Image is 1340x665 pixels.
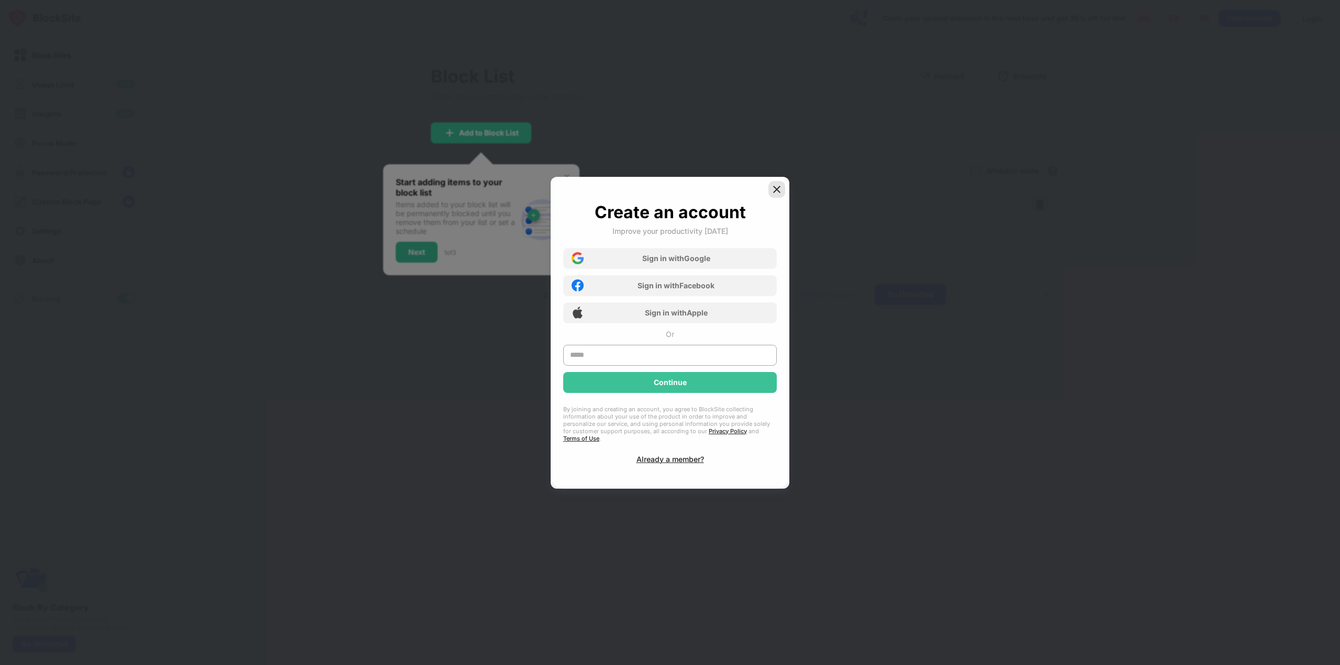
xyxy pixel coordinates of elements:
div: Sign in with Google [642,254,710,263]
img: facebook-icon.png [572,279,584,291]
div: Improve your productivity [DATE] [612,227,728,235]
div: Sign in with Apple [645,308,708,317]
a: Privacy Policy [709,427,747,435]
div: Create an account [595,202,746,222]
div: Sign in with Facebook [638,281,714,290]
a: Terms of Use [563,435,599,442]
div: Continue [654,378,687,387]
div: Or [666,330,674,339]
div: Already a member? [636,455,704,464]
img: apple-icon.png [572,307,584,319]
div: By joining and creating an account, you agree to BlockSite collecting information about your use ... [563,405,777,442]
img: google-icon.png [572,252,584,264]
